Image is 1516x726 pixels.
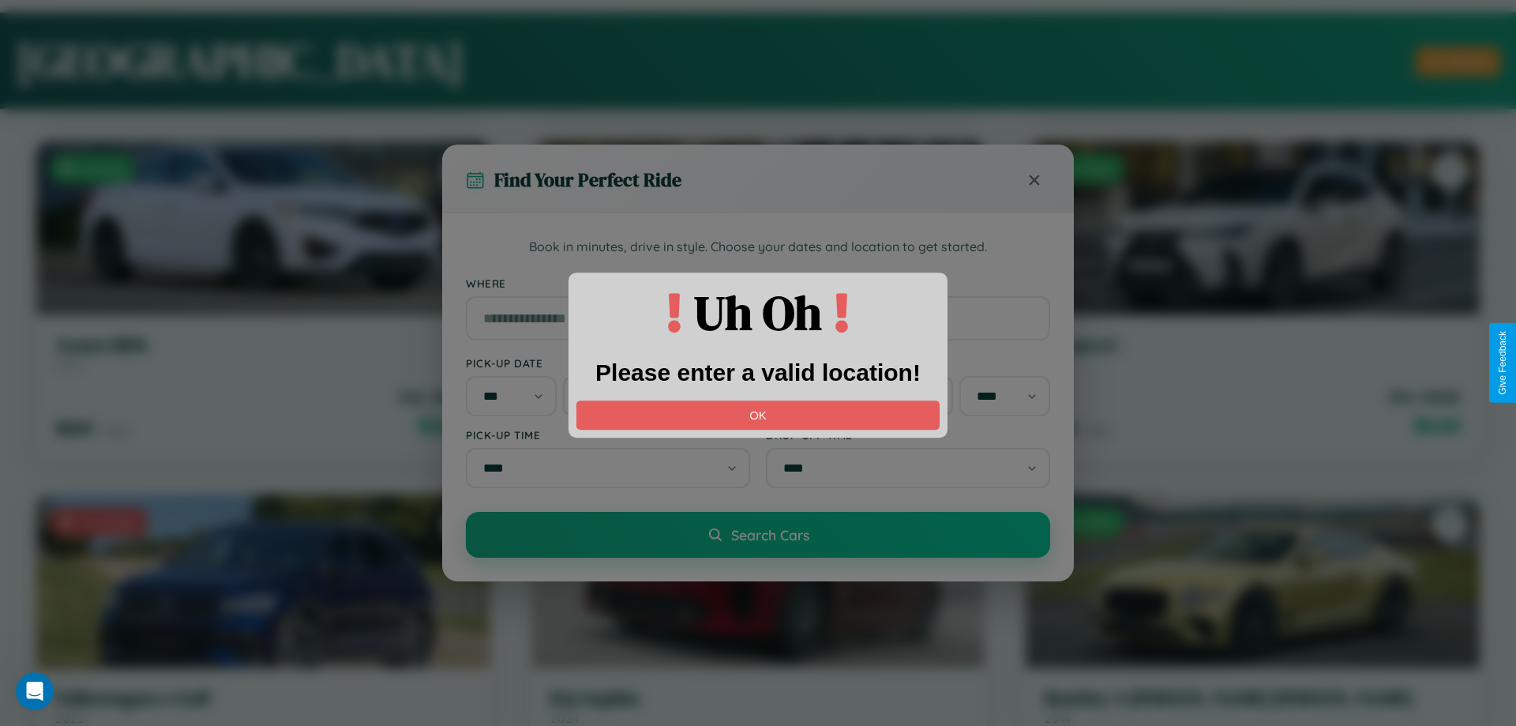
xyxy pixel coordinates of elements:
[466,356,750,370] label: Pick-up Date
[466,276,1050,290] label: Where
[766,428,1050,442] label: Drop-off Time
[466,237,1050,258] p: Book in minutes, drive in style. Choose your dates and location to get started.
[494,167,681,193] h3: Find Your Perfect Ride
[731,526,809,544] span: Search Cars
[766,356,1050,370] label: Drop-off Date
[466,428,750,442] label: Pick-up Time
